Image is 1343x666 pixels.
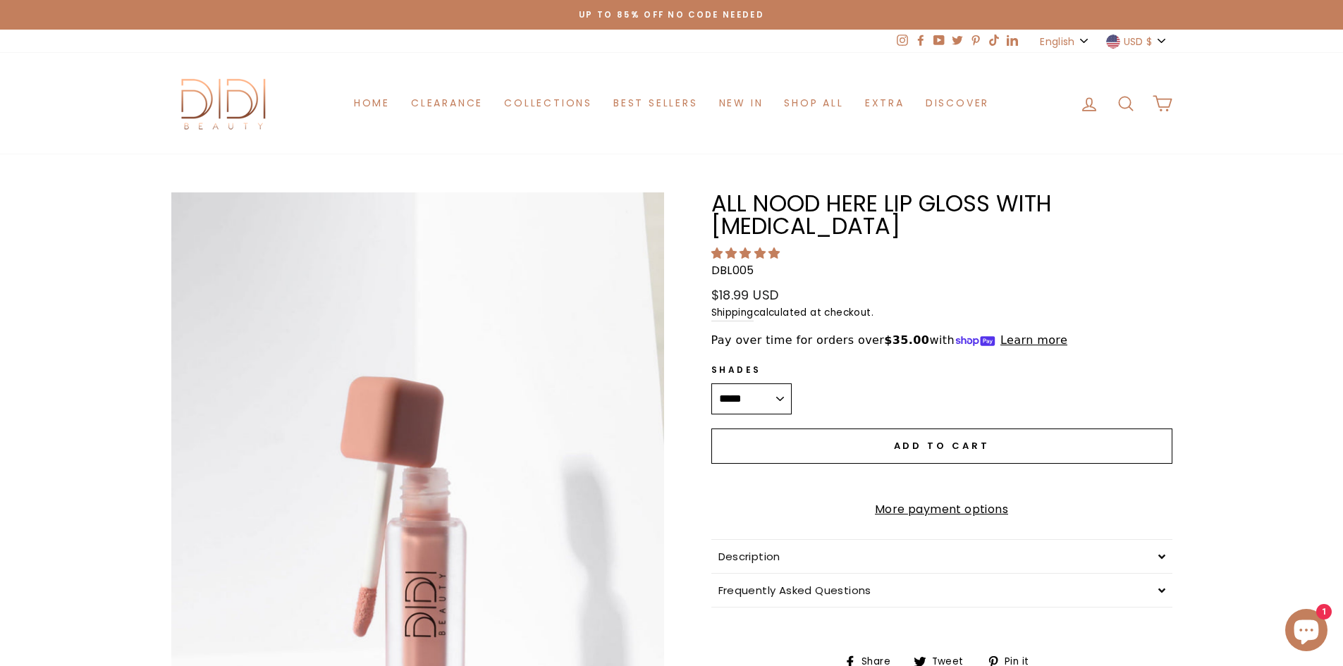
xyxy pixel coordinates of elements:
[343,90,1000,116] ul: Primary
[711,363,792,376] label: Shades
[711,286,779,304] span: $18.99 USD
[854,90,915,116] a: Extra
[894,439,990,452] span: Add to cart
[718,549,780,564] span: Description
[493,90,603,116] a: Collections
[603,90,709,116] a: Best Sellers
[400,90,493,116] a: Clearance
[711,305,1172,321] small: calculated at checkout.
[709,90,774,116] a: New in
[1036,30,1094,53] button: English
[711,245,783,261] span: 5.00 stars
[915,90,1000,116] a: Discover
[171,74,277,132] img: Didi Beauty Co.
[1281,609,1332,655] inbox-online-store-chat: Shopify online store chat
[1040,34,1074,49] span: English
[579,9,764,20] span: Up to 85% off NO CODE NEEDED
[1102,30,1172,53] button: USD $
[773,90,854,116] a: Shop All
[718,583,871,598] span: Frequently Asked Questions
[711,500,1172,519] a: More payment options
[1124,34,1153,49] span: USD $
[343,90,400,116] a: Home
[711,305,754,321] a: Shipping
[711,428,1172,464] button: Add to cart
[711,261,1172,280] p: DBL005
[711,192,1172,238] h1: All Nood Here Lip Gloss With [MEDICAL_DATA]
